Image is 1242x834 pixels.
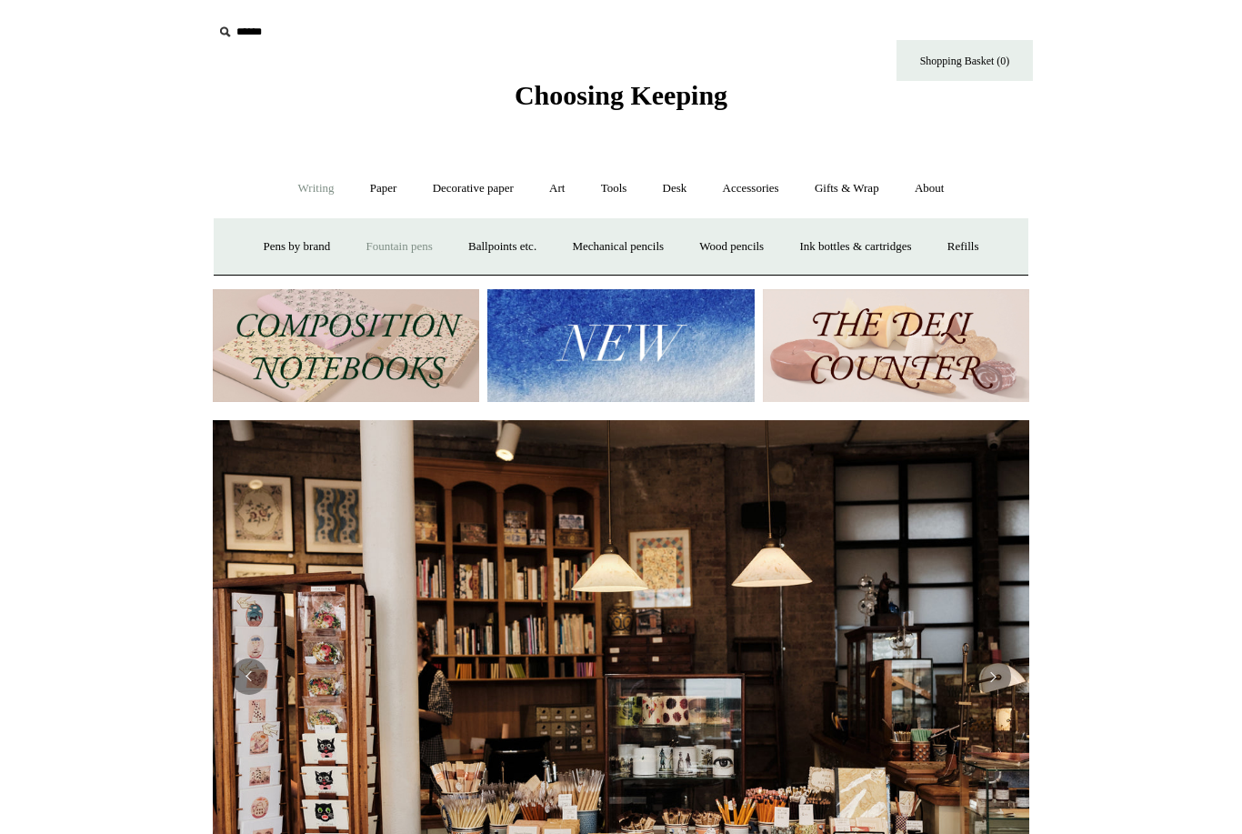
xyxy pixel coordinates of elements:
[349,223,448,271] a: Fountain pens
[763,289,1029,403] img: The Deli Counter
[896,40,1033,81] a: Shopping Basket (0)
[706,165,796,213] a: Accessories
[487,289,754,403] img: New.jpg__PID:f73bdf93-380a-4a35-bcfe-7823039498e1
[783,223,927,271] a: Ink bottles & cartridges
[231,658,267,695] button: Previous
[416,165,530,213] a: Decorative paper
[975,658,1011,695] button: Next
[354,165,414,213] a: Paper
[213,289,479,403] img: 202302 Composition ledgers.jpg__PID:69722ee6-fa44-49dd-a067-31375e5d54ec
[556,223,680,271] a: Mechanical pencils
[798,165,896,213] a: Gifts & Wrap
[931,223,996,271] a: Refills
[533,165,581,213] a: Art
[247,223,347,271] a: Pens by brand
[452,223,553,271] a: Ballpoints etc.
[646,165,704,213] a: Desk
[282,165,351,213] a: Writing
[585,165,644,213] a: Tools
[898,165,961,213] a: About
[683,223,780,271] a: Wood pencils
[515,95,727,107] a: Choosing Keeping
[515,80,727,110] span: Choosing Keeping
